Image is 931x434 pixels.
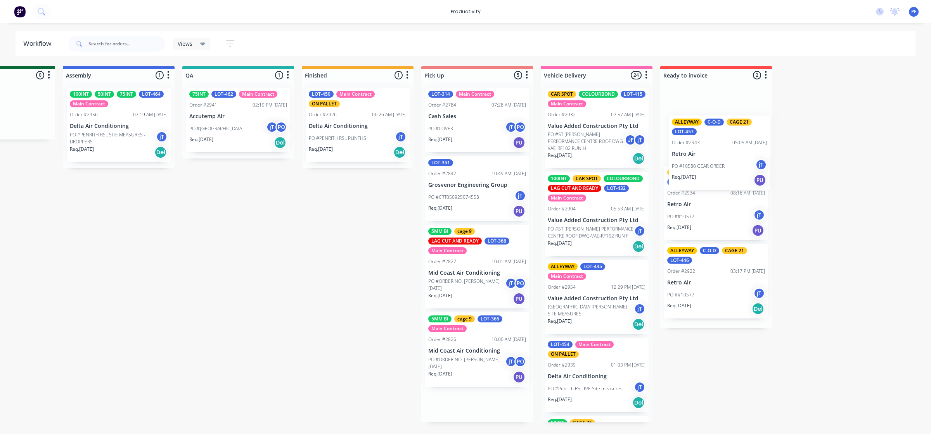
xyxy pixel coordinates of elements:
span: Views [178,40,192,48]
input: Search for orders... [88,36,165,52]
span: PF [911,8,916,15]
div: productivity [447,6,485,17]
div: Workflow [23,39,55,48]
img: Factory [14,6,26,17]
